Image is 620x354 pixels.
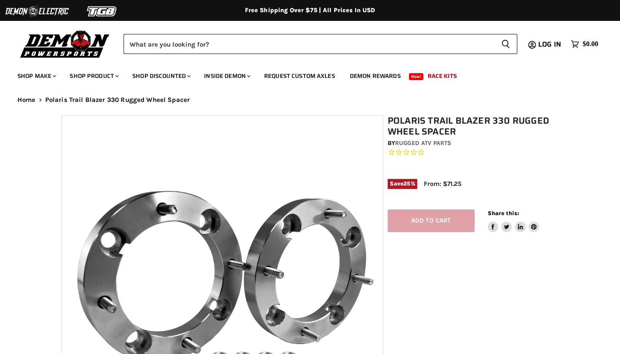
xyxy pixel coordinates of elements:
[488,209,540,233] aside: Share this:
[11,67,61,85] a: Shop Make
[488,210,519,216] span: Share this:
[421,67,463,85] a: Race Kits
[4,3,70,20] img: Demon Electric Logo 2
[124,34,517,54] form: Product
[388,138,563,148] div: by
[388,148,563,157] span: Rated 0.0 out of 5 stars 0 reviews
[126,67,196,85] a: Shop Discounted
[534,40,566,48] a: Log in
[198,67,256,85] a: Inside Demon
[388,115,563,137] h1: Polaris Trail Blazer 330 Rugged Wheel Spacer
[70,3,135,20] img: TGB Logo 2
[538,39,561,50] span: Log in
[124,34,494,54] input: Search
[583,40,598,48] span: $0.00
[258,67,342,85] a: Request Custom Axles
[494,34,517,54] button: Search
[63,67,124,85] a: Shop Product
[17,28,113,59] img: Demon Powersports
[45,96,190,104] span: Polaris Trail Blazer 330 Rugged Wheel Spacer
[566,38,603,51] a: $0.00
[388,179,417,189] span: Save %
[424,180,462,188] span: From: $71.25
[11,64,596,85] ul: Main menu
[395,139,451,147] a: Rugged ATV Parts
[409,73,424,80] span: New!
[343,67,407,85] a: Demon Rewards
[403,180,410,187] span: 25
[17,96,36,104] a: Home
